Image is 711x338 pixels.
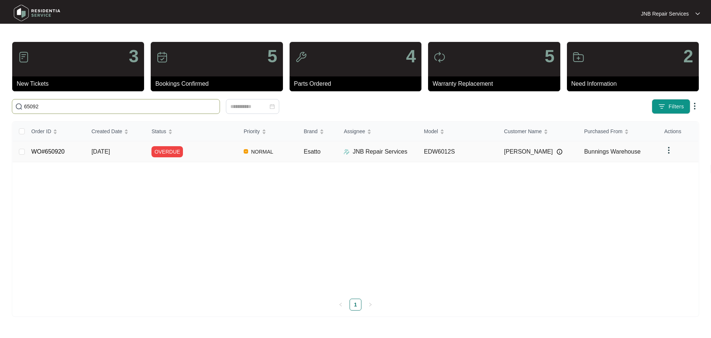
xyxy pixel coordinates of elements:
img: dropdown arrow [695,12,700,16]
span: OVERDUE [151,146,183,157]
th: Order ID [26,122,86,141]
img: icon [573,51,584,63]
a: 1 [350,299,361,310]
p: 4 [406,47,416,65]
span: Priority [244,127,260,135]
th: Status [146,122,238,141]
th: Model [418,122,498,141]
span: Created Date [91,127,122,135]
button: filter iconFilters [652,99,690,114]
img: dropdown arrow [690,102,699,111]
img: icon [295,51,307,63]
p: Parts Ordered [294,79,421,88]
span: Model [424,127,438,135]
span: Brand [304,127,317,135]
span: Status [151,127,166,135]
th: Actions [658,122,698,141]
a: WO#650920 [31,148,65,155]
p: 5 [267,47,277,65]
th: Purchased From [578,122,658,141]
img: icon [18,51,30,63]
span: NORMAL [248,147,276,156]
span: Bunnings Warehouse [584,148,640,155]
img: Vercel Logo [244,149,248,154]
p: 5 [545,47,555,65]
th: Priority [238,122,298,141]
img: Assigner Icon [344,149,350,155]
img: icon [156,51,168,63]
img: residentia service logo [11,2,63,24]
p: Bookings Confirmed [155,79,283,88]
p: JNB Repair Services [641,10,689,17]
span: left [338,302,343,307]
img: icon [434,51,445,63]
th: Assignee [338,122,418,141]
th: Created Date [86,122,146,141]
button: left [335,299,347,311]
td: EDW6012S [418,141,498,162]
span: Order ID [31,127,51,135]
span: Purchased From [584,127,622,135]
span: Esatto [304,148,320,155]
li: Next Page [364,299,376,311]
button: right [364,299,376,311]
span: Customer Name [504,127,542,135]
span: [PERSON_NAME] [504,147,553,156]
img: filter icon [658,103,665,110]
p: New Tickets [17,79,144,88]
span: right [368,302,373,307]
li: 1 [350,299,361,311]
p: JNB Repair Services [353,147,407,156]
span: Assignee [344,127,365,135]
input: Search by Order Id, Assignee Name, Customer Name, Brand and Model [24,102,217,111]
li: Previous Page [335,299,347,311]
img: dropdown arrow [664,146,673,155]
img: search-icon [15,103,23,110]
th: Customer Name [498,122,578,141]
p: 2 [683,47,693,65]
p: Warranty Replacement [433,79,560,88]
img: Info icon [557,149,563,155]
p: 3 [129,47,139,65]
span: Filters [668,103,684,111]
p: Need Information [571,79,699,88]
th: Brand [298,122,338,141]
span: [DATE] [91,148,110,155]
